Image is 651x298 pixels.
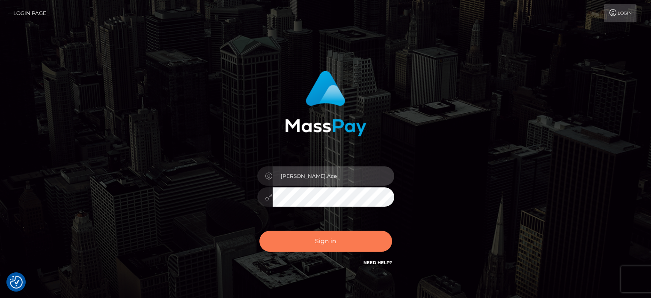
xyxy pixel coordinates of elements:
[13,4,46,22] a: Login Page
[259,231,392,252] button: Sign in
[285,71,366,136] img: MassPay Login
[273,166,394,186] input: Username...
[10,276,23,289] img: Revisit consent button
[363,260,392,265] a: Need Help?
[604,4,636,22] a: Login
[10,276,23,289] button: Consent Preferences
